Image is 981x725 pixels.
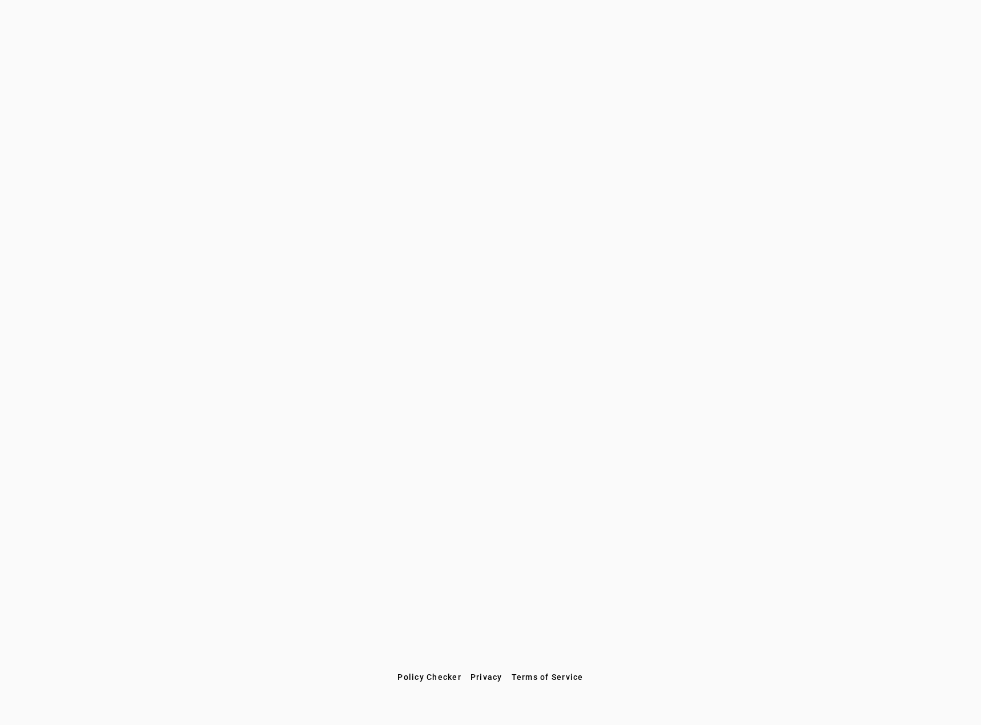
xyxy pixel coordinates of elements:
[471,672,502,682] span: Privacy
[397,672,461,682] span: Policy Checker
[393,667,466,687] button: Policy Checker
[507,667,588,687] button: Terms of Service
[512,672,584,682] span: Terms of Service
[466,667,507,687] button: Privacy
